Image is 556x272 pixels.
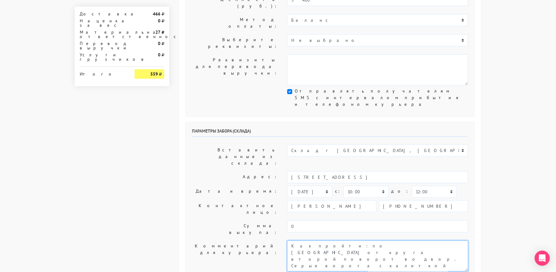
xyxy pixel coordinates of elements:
[187,220,282,238] label: Сумма выкупа:
[187,241,282,271] label: Комментарий для курьера:
[75,30,130,39] div: Материальная ответственность
[187,14,282,32] label: Метод оплаты:
[187,171,282,183] label: Адрес:
[75,12,130,16] div: Доставка
[158,18,160,24] strong: 0
[535,251,550,266] div: Open Intercom Messenger
[295,88,468,108] label: Отправлять получателям SMS с интервалом прибытия и телефоном курьера
[187,54,282,85] label: Реквизиты для перевода выручки:
[75,41,130,50] div: Перевод выручки
[155,29,160,35] strong: 27
[335,186,341,197] label: c:
[287,200,376,212] input: Имя
[379,200,468,212] input: Телефон
[150,71,158,77] strong: 559
[80,69,125,76] div: Итого
[391,186,409,197] label: до:
[287,241,468,271] textarea: Как пройти: по [GEOGRAPHIC_DATA] от круга второй поворот во двор. Серые ворота с калиткой между а...
[187,186,282,198] label: Дата и время:
[75,53,130,61] div: Услуги грузчиков
[153,11,160,17] strong: 466
[187,34,282,52] label: Выберите реквизиты:
[192,128,468,137] h6: Параметры забора (склада)
[187,200,282,218] label: Контактное лицо:
[187,144,282,169] label: Вставить данные из склада:
[158,41,160,46] strong: 0
[158,52,160,58] strong: 0
[75,19,130,27] div: Наценка за вес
